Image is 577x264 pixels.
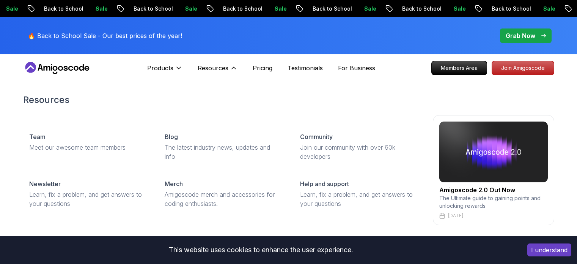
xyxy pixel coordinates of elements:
a: TeamMeet our awesome team members [23,126,153,158]
a: Testimonials [288,63,323,73]
p: Members Area [432,61,487,75]
a: Join Amigoscode [492,61,554,75]
p: Back to School [217,5,268,13]
img: amigoscode 2.0 [439,122,548,182]
p: Learn, fix a problem, and get answers to your questions [29,190,146,208]
button: Resources [198,63,237,79]
p: The latest industry news, updates and info [165,143,282,161]
p: Newsletter [29,179,61,188]
h2: Resources [23,94,554,106]
p: Sale [89,5,113,13]
p: Grab Now [506,31,535,40]
p: 🔥 Back to School Sale - Our best prices of the year! [28,31,182,40]
h2: Amigoscode 2.0 Out Now [439,185,548,194]
button: Products [147,63,182,79]
div: This website uses cookies to enhance the user experience. [6,242,516,258]
p: Back to School [306,5,358,13]
p: Merch [165,179,183,188]
a: CommunityJoin our community with over 60k developers [294,126,423,167]
a: NewsletterLearn, fix a problem, and get answers to your questions [23,173,153,214]
p: Sale [358,5,382,13]
a: Members Area [431,61,487,75]
p: Join Amigoscode [492,61,554,75]
p: Sale [537,5,561,13]
p: Blog [165,132,178,141]
p: Back to School [127,5,179,13]
p: The Ultimate guide to gaining points and unlocking rewards [439,194,548,210]
a: BlogThe latest industry news, updates and info [159,126,288,167]
a: amigoscode 2.0Amigoscode 2.0 Out NowThe Ultimate guide to gaining points and unlocking rewards[DATE] [433,115,554,225]
a: MerchAmigoscode merch and accessories for coding enthusiasts. [159,173,288,214]
a: For Business [338,63,375,73]
button: Accept cookies [527,243,571,256]
a: Help and supportLearn, fix a problem, and get answers to your questions [294,173,423,214]
p: Sale [179,5,203,13]
a: Pricing [253,63,272,73]
p: Sale [447,5,472,13]
p: Resources [198,63,228,73]
p: Back to School [396,5,447,13]
p: Sale [268,5,292,13]
p: Back to School [485,5,537,13]
p: Meet our awesome team members [29,143,146,152]
p: Amigoscode merch and accessories for coding enthusiasts. [165,190,282,208]
p: Back to School [38,5,89,13]
p: Products [147,63,173,73]
p: Community [300,132,333,141]
p: Team [29,132,46,141]
p: Help and support [300,179,349,188]
p: [DATE] [448,213,463,219]
p: Join our community with over 60k developers [300,143,417,161]
p: Learn, fix a problem, and get answers to your questions [300,190,417,208]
